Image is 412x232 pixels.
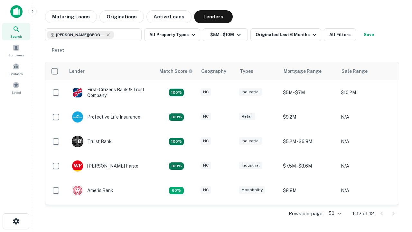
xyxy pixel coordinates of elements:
[72,87,83,98] img: picture
[239,186,265,194] div: Hospitality
[45,10,97,23] button: Maturing Loans
[338,154,396,178] td: N/A
[72,136,112,147] div: Truist Bank
[240,67,253,75] div: Types
[324,28,356,41] button: All Filters
[380,160,412,191] iframe: Chat Widget
[169,187,184,195] div: Matching Properties: 1, hasApolloMatch: undefined
[338,80,396,105] td: $10.2M
[256,31,318,39] div: Originated Last 6 Months
[2,60,30,78] a: Contacts
[280,178,338,203] td: $8.8M
[72,185,83,196] img: picture
[201,113,211,120] div: NC
[159,68,192,75] h6: Match Score
[201,88,211,96] div: NC
[289,210,323,217] p: Rows per page:
[65,62,155,80] th: Lender
[144,28,200,41] button: All Property Types
[342,67,368,75] div: Sale Range
[338,178,396,203] td: N/A
[284,67,322,75] div: Mortgage Range
[159,68,193,75] div: Capitalize uses an advanced AI algorithm to match your search with the best lender. The match sco...
[201,137,211,145] div: NC
[72,87,149,98] div: First-citizens Bank & Trust Company
[155,62,197,80] th: Capitalize uses an advanced AI algorithm to match your search with the best lender. The match sco...
[359,28,379,41] button: Save your search to get updates of matches that match your search criteria.
[338,203,396,227] td: N/A
[280,62,338,80] th: Mortgage Range
[169,89,184,96] div: Matching Properties: 2, hasApolloMatch: undefined
[2,42,30,59] a: Borrowers
[74,138,81,145] p: T B
[338,62,396,80] th: Sale Range
[239,113,255,120] div: Retail
[338,105,396,129] td: N/A
[69,67,85,75] div: Lender
[326,209,342,218] div: 50
[197,62,236,80] th: Geography
[12,90,21,95] span: Saved
[169,138,184,146] div: Matching Properties: 3, hasApolloMatch: undefined
[2,23,30,40] a: Search
[2,79,30,96] a: Saved
[72,160,83,171] img: picture
[8,53,24,58] span: Borrowers
[236,62,280,80] th: Types
[203,28,248,41] button: $5M - $10M
[280,154,338,178] td: $7.5M - $8.6M
[10,5,23,18] img: capitalize-icon.png
[239,137,262,145] div: Industrial
[280,105,338,129] td: $9.2M
[99,10,144,23] button: Originations
[338,129,396,154] td: N/A
[169,162,184,170] div: Matching Properties: 2, hasApolloMatch: undefined
[280,129,338,154] td: $5.2M - $6.8M
[146,10,192,23] button: Active Loans
[352,210,374,217] p: 1–12 of 12
[280,80,338,105] td: $5M - $7M
[169,113,184,121] div: Matching Properties: 2, hasApolloMatch: undefined
[56,32,104,38] span: [PERSON_NAME][GEOGRAPHIC_DATA], [GEOGRAPHIC_DATA]
[48,44,68,57] button: Reset
[72,160,138,172] div: [PERSON_NAME] Fargo
[201,186,211,194] div: NC
[239,88,262,96] div: Industrial
[250,28,321,41] button: Originated Last 6 Months
[10,34,22,39] span: Search
[72,111,140,123] div: Protective Life Insurance
[239,162,262,169] div: Industrial
[72,185,113,196] div: Ameris Bank
[201,162,211,169] div: NC
[201,67,226,75] div: Geography
[10,71,23,76] span: Contacts
[280,203,338,227] td: $9.2M
[72,111,83,122] img: picture
[194,10,233,23] button: Lenders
